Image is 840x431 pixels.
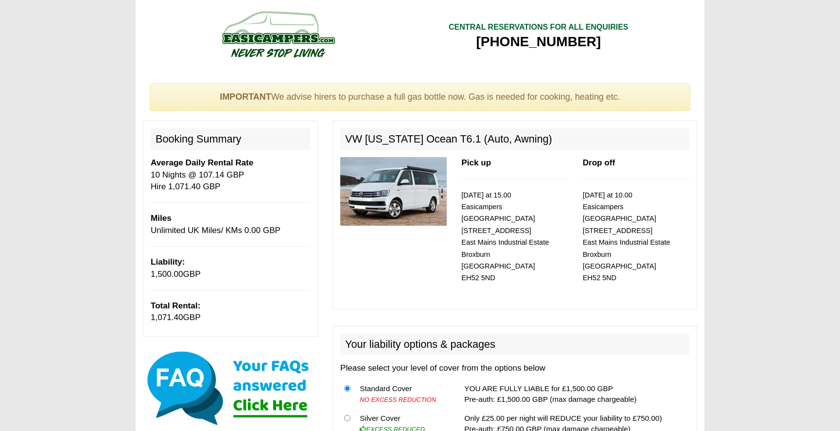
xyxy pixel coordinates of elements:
p: Unlimited UK Miles/ KMs 0.00 GBP [151,213,310,236]
h2: Your liability options & packages [340,334,689,355]
h2: Booking Summary [151,128,310,150]
b: Drop off [583,158,615,167]
small: [DATE] at 10.00 Easicampers [GEOGRAPHIC_DATA] [STREET_ADDRESS] East Mains Industrial Estate Broxb... [583,191,670,282]
p: 10 Nights @ 107.14 GBP Hire 1,071.40 GBP [151,157,310,193]
img: campers-checkout-logo.png [186,7,370,61]
span: 1,500.00 [151,269,183,279]
b: Total Rental: [151,301,200,310]
p: Please select your level of cover from the options below [340,362,689,374]
b: Liability: [151,257,185,267]
span: 1,071.40 [151,313,183,322]
div: We advise hirers to purchase a full gas bottle now. Gas is needed for cooking, heating etc. [150,83,690,111]
i: NO EXCESS REDUCTION [360,396,436,403]
img: Click here for our most common FAQs [143,349,318,427]
p: GBP [151,256,310,280]
h2: VW [US_STATE] Ocean T6.1 (Auto, Awning) [340,128,689,150]
div: CENTRAL RESERVATIONS FOR ALL ENQUIRIES [449,22,629,33]
b: Miles [151,214,172,223]
img: 315.jpg [340,157,447,226]
b: Pick up [461,158,491,167]
b: Average Daily Rental Rate [151,158,253,167]
td: Standard Cover [356,379,449,409]
div: [PHONE_NUMBER] [449,33,629,51]
p: GBP [151,300,310,324]
td: YOU ARE FULLY LIABLE for £1,500.00 GBP Pre-auth: £1,500.00 GBP (max damage chargeable) [460,379,689,409]
small: [DATE] at 15.00 Easicampers [GEOGRAPHIC_DATA] [STREET_ADDRESS] East Mains Industrial Estate Broxb... [461,191,549,282]
strong: IMPORTANT [220,92,271,102]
